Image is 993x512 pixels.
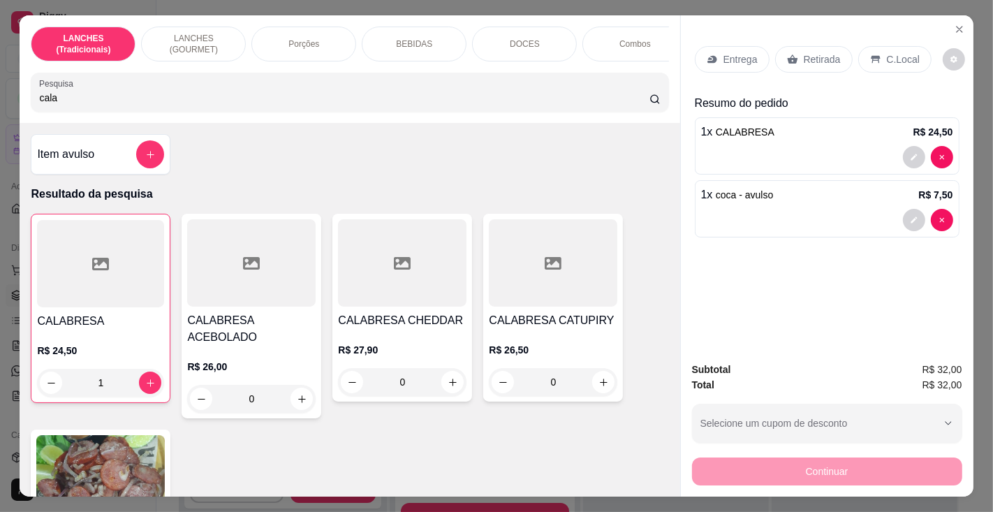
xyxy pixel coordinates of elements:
[510,38,540,50] p: DOCES
[723,52,758,66] p: Entrega
[922,377,962,393] span: R$ 32,00
[943,48,965,71] button: decrease-product-quantity
[187,312,316,346] h4: CALABRESA ACEBOLADO
[153,33,234,55] p: LANCHES (GOURMET)
[338,343,466,357] p: R$ 27,90
[701,124,774,140] p: 1 x
[903,146,925,168] button: decrease-product-quantity
[43,33,124,55] p: LANCHES (Tradicionais)
[136,140,164,168] button: add-separate-item
[489,312,617,329] h4: CALABRESA CATUPIRY
[913,125,953,139] p: R$ 24,50
[288,38,319,50] p: Porções
[187,360,316,374] p: R$ 26,00
[716,126,774,138] span: CALABRESA
[39,78,78,89] label: Pesquisa
[716,189,773,200] span: coca - avulso
[931,146,953,168] button: decrease-product-quantity
[695,95,959,112] p: Resumo do pedido
[903,209,925,231] button: decrease-product-quantity
[919,188,953,202] p: R$ 7,50
[39,91,649,105] input: Pesquisa
[931,209,953,231] button: decrease-product-quantity
[692,364,731,375] strong: Subtotal
[338,312,466,329] h4: CALABRESA CHEDDAR
[489,343,617,357] p: R$ 26,50
[922,362,962,377] span: R$ 32,00
[396,38,432,50] p: BEBIDAS
[692,379,714,390] strong: Total
[804,52,841,66] p: Retirada
[701,186,774,203] p: 1 x
[31,186,668,203] p: Resultado da pesquisa
[948,18,971,41] button: Close
[692,404,962,443] button: Selecione um cupom de desconto
[619,38,651,50] p: Combos
[37,146,94,163] h4: Item avulso
[37,313,164,330] h4: CALABRESA
[887,52,920,66] p: C.Local
[37,344,164,358] p: R$ 24,50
